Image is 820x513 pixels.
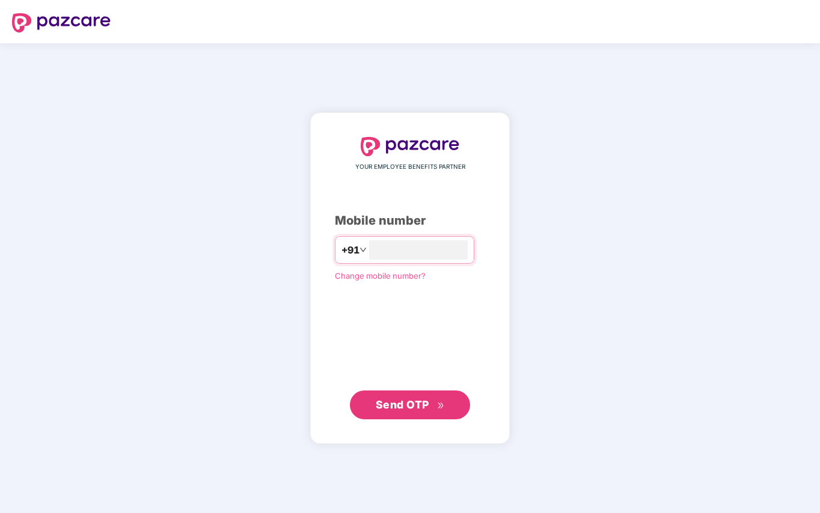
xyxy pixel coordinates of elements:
span: YOUR EMPLOYEE BENEFITS PARTNER [355,162,465,172]
span: Send OTP [376,398,429,411]
a: Change mobile number? [335,271,426,281]
span: +91 [341,243,360,258]
span: double-right [437,402,445,410]
span: down [360,246,367,253]
img: logo [12,13,111,32]
div: Mobile number [335,211,485,230]
button: Send OTPdouble-right [350,390,470,419]
img: logo [361,137,459,156]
